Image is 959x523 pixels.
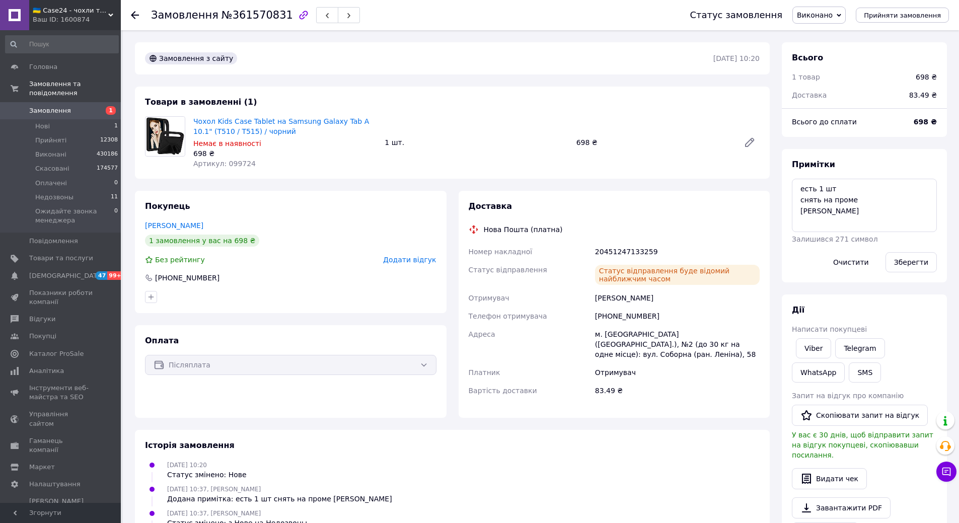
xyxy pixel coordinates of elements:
[29,288,93,307] span: Показники роботи компанії
[35,164,69,173] span: Скасовані
[155,256,205,264] span: Без рейтингу
[29,366,64,376] span: Аналітика
[792,392,904,400] span: Запит на відгук про компанію
[167,462,207,469] span: [DATE] 10:20
[107,271,124,280] span: 99+
[29,480,81,489] span: Налаштування
[167,470,247,480] div: Статус змінено: Нове
[29,384,93,402] span: Інструменти веб-майстра та SEO
[595,265,760,285] div: Статус відправлення буде відомий найближчим часом
[792,405,928,426] button: Скопіювати запит на відгук
[131,10,139,20] div: Повернутися назад
[469,312,547,320] span: Телефон отримувача
[97,150,118,159] span: 430186
[29,410,93,428] span: Управління сайтом
[469,201,512,211] span: Доставка
[29,62,57,71] span: Головна
[797,11,833,19] span: Виконано
[114,207,118,225] span: 0
[29,237,78,246] span: Повідомлення
[792,325,867,333] span: Написати покупцеві
[792,160,835,169] span: Примітки
[469,330,495,338] span: Адреса
[792,91,827,99] span: Доставка
[29,80,121,98] span: Замовлення та повідомлення
[100,136,118,145] span: 12308
[792,497,891,518] a: Завантажити PDF
[29,271,104,280] span: [DEMOGRAPHIC_DATA]
[97,164,118,173] span: 174577
[222,9,293,21] span: №361570831
[572,135,735,150] div: 698 ₴
[469,387,537,395] span: Вартість доставки
[29,332,56,341] span: Покупці
[383,256,436,264] span: Додати відгук
[145,221,203,230] a: [PERSON_NAME]
[35,179,67,188] span: Оплачені
[35,122,50,131] span: Нові
[792,468,867,489] button: Видати чек
[29,436,93,455] span: Гаманець компанії
[886,252,937,272] button: Зберегти
[106,106,116,115] span: 1
[35,150,66,159] span: Виконані
[792,53,823,62] span: Всього
[469,248,533,256] span: Номер накладної
[167,510,261,517] span: [DATE] 10:37, [PERSON_NAME]
[690,10,782,20] div: Статус замовлення
[193,160,256,168] span: Артикул: 099724
[593,325,762,363] div: м. [GEOGRAPHIC_DATA] ([GEOGRAPHIC_DATA].), №2 (до 30 кг на одне місце): вул. Соборна (ран. Леніна...
[154,273,220,283] div: [PHONE_NUMBER]
[29,254,93,263] span: Товари та послуги
[593,307,762,325] div: [PHONE_NUMBER]
[193,117,369,135] a: Чохол Kids Case Tablet на Samsung Galaxy Tab A 10.1" (T510 / T515) / чорний
[35,136,66,145] span: Прийняті
[825,252,877,272] button: Очистити
[792,179,937,232] textarea: есть 1 шт снять на проме [PERSON_NAME]
[193,148,377,159] div: 698 ₴
[29,349,84,358] span: Каталог ProSale
[849,362,881,383] button: SMS
[792,431,933,459] span: У вас є 30 днів, щоб відправити запит на відгук покупцеві, скопіювавши посилання.
[469,294,509,302] span: Отримувач
[145,117,185,156] img: Чохол Kids Case Tablet на Samsung Galaxy Tab A 10.1" (T510 / T515) / чорний
[792,73,820,81] span: 1 товар
[792,305,804,315] span: Дії
[96,271,107,280] span: 47
[35,207,114,225] span: Ожидайте звонка менеджера
[145,336,179,345] span: Оплата
[114,122,118,131] span: 1
[593,382,762,400] div: 83.49 ₴
[481,225,565,235] div: Нова Пошта (платна)
[914,118,937,126] b: 698 ₴
[114,179,118,188] span: 0
[593,289,762,307] div: [PERSON_NAME]
[713,54,760,62] time: [DATE] 10:20
[29,463,55,472] span: Маркет
[151,9,218,21] span: Замовлення
[792,235,878,243] span: Залишився 271 символ
[864,12,941,19] span: Прийняти замовлення
[903,84,943,106] div: 83.49 ₴
[469,368,500,377] span: Платник
[29,315,55,324] span: Відгуки
[145,235,259,247] div: 1 замовлення у вас на 698 ₴
[936,462,956,482] button: Чат з покупцем
[593,243,762,261] div: 20451247133259
[593,363,762,382] div: Отримувач
[145,97,257,107] span: Товари в замовленні (1)
[33,6,108,15] span: 🇺🇦 Case24 - чохли та аксесуари для смартфонів та планшетів
[111,193,118,202] span: 11
[145,52,237,64] div: Замовлення з сайту
[835,338,884,358] a: Telegram
[856,8,949,23] button: Прийняти замовлення
[145,440,235,450] span: Історія замовлення
[796,338,831,358] a: Viber
[167,486,261,493] span: [DATE] 10:37, [PERSON_NAME]
[29,106,71,115] span: Замовлення
[193,139,261,147] span: Немає в наявності
[145,201,190,211] span: Покупець
[35,193,73,202] span: Недозвоны
[33,15,121,24] div: Ваш ID: 1600874
[740,132,760,153] a: Редагувати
